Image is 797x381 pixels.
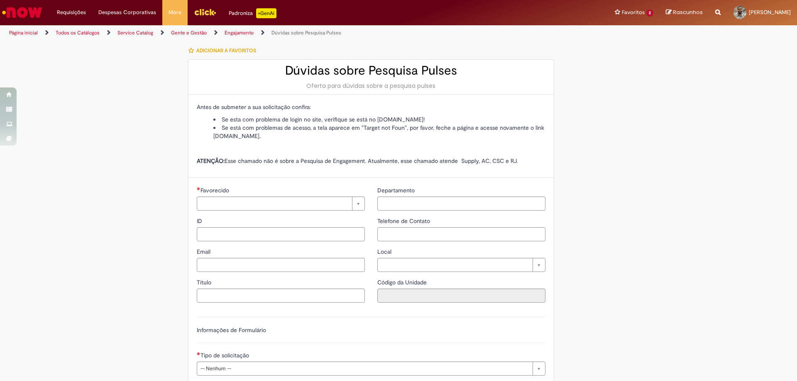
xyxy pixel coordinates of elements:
[377,227,545,241] input: Telefone de Contato
[229,8,276,18] div: Padroniza
[197,326,266,334] label: Informações de Formulário
[749,9,791,16] span: [PERSON_NAME]
[188,42,261,59] button: Adicionar a Favoritos
[197,352,200,355] span: Necessários
[197,258,365,272] input: Email
[377,248,393,255] span: Local
[377,197,545,211] input: Departamento
[200,187,231,194] span: Necessários - Favorecido
[197,279,213,286] span: Título
[200,352,251,359] span: Tipo de solicitação
[197,227,365,241] input: ID
[197,157,545,165] p: Esse chamado não é sobre a Pesquisa de Engagement. Atualmente, esse chamado atende Supply, AC, CS...
[377,187,416,194] span: Departamento
[169,8,181,17] span: More
[171,29,207,36] a: Gente e Gestão
[197,157,225,165] strong: ATENÇÃO:
[9,29,38,36] a: Página inicial
[197,217,204,225] span: ID
[197,197,365,211] a: Limpar campo Favorecido
[646,10,653,17] span: 2
[197,248,212,255] span: Email
[673,8,703,16] span: Rascunhos
[56,29,100,36] a: Todos os Catálogos
[197,289,365,303] input: Título
[377,289,545,303] input: Código da Unidade
[666,9,703,17] a: Rascunhos
[196,47,256,54] span: Adicionar a Favoritos
[57,8,86,17] span: Requisições
[200,362,528,375] span: -- Nenhum --
[197,103,545,111] p: Antes de submeter a sua solicitação confira:
[197,82,545,90] div: Oferta para dúvidas sobre a pesquisa pulses
[377,258,545,272] a: Limpar campo Local
[197,64,545,78] h2: Dúvidas sobre Pesquisa Pulses
[225,29,254,36] a: Engajamento
[1,4,44,21] img: ServiceNow
[256,8,276,18] p: +GenAi
[6,25,525,41] ul: Trilhas de página
[377,279,428,286] span: Somente leitura - Código da Unidade
[622,8,645,17] span: Favoritos
[194,6,216,18] img: click_logo_yellow_360x200.png
[197,187,200,190] span: Necessários
[98,8,156,17] span: Despesas Corporativas
[117,29,153,36] a: Service Catalog
[271,29,341,36] a: Dúvidas sobre Pesquisa Pulses
[377,217,432,225] span: Telefone de Contato
[213,115,545,124] li: Se esta com problema de login no site, verifique se está no [DOMAIN_NAME]!
[377,278,428,286] label: Somente leitura - Código da Unidade
[213,124,545,140] li: Se está com problemas de acesso, a tela aparece em "Target not Foun", por favor, feche a página e...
